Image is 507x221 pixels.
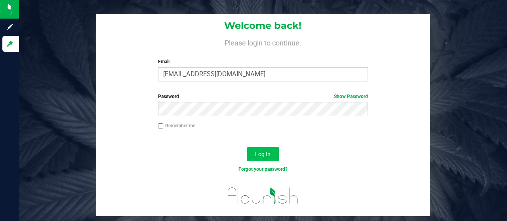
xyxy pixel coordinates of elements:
label: Remember me [158,122,195,129]
label: Email [158,58,368,65]
a: Forgot your password? [238,166,288,172]
span: Password [158,94,179,99]
inline-svg: Sign up [6,23,14,31]
input: Remember me [158,123,164,129]
img: flourish_logo.svg [221,181,305,210]
a: Show Password [334,94,368,99]
button: Log In [247,147,279,161]
inline-svg: Log in [6,40,14,48]
h1: Welcome back! [96,21,429,31]
h4: Please login to continue. [96,38,429,47]
span: Log In [255,151,271,157]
